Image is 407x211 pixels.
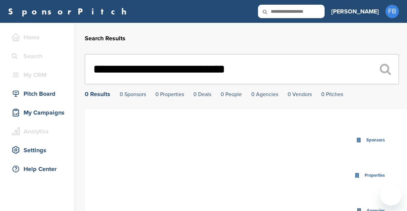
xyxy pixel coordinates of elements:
[331,4,379,19] a: [PERSON_NAME]
[193,91,211,98] a: 0 Deals
[385,5,399,18] span: FB
[10,31,67,43] div: Home
[321,91,343,98] a: 0 Pitches
[7,105,67,120] a: My Campaigns
[10,125,67,137] div: Analytics
[10,163,67,175] div: Help Center
[85,34,399,43] h2: Search Results
[7,67,67,83] a: My CRM
[251,91,278,98] a: 0 Agencies
[7,124,67,139] a: Analytics
[10,69,67,81] div: My CRM
[7,86,67,101] a: Pitch Board
[10,144,67,156] div: Settings
[7,142,67,158] a: Settings
[288,91,312,98] a: 0 Vendors
[85,91,110,97] div: 0 Results
[155,91,184,98] a: 0 Properties
[120,91,146,98] a: 0 Sponsors
[8,7,131,16] a: SponsorPitch
[10,88,67,100] div: Pitch Board
[7,48,67,64] a: Search
[10,50,67,62] div: Search
[380,184,402,206] iframe: Button to launch messaging window
[10,107,67,119] div: My Campaigns
[363,172,386,179] div: Properties
[7,30,67,45] a: Home
[221,91,242,98] a: 0 People
[7,161,67,177] a: Help Center
[331,7,379,16] h3: [PERSON_NAME]
[365,136,386,144] div: Sponsors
